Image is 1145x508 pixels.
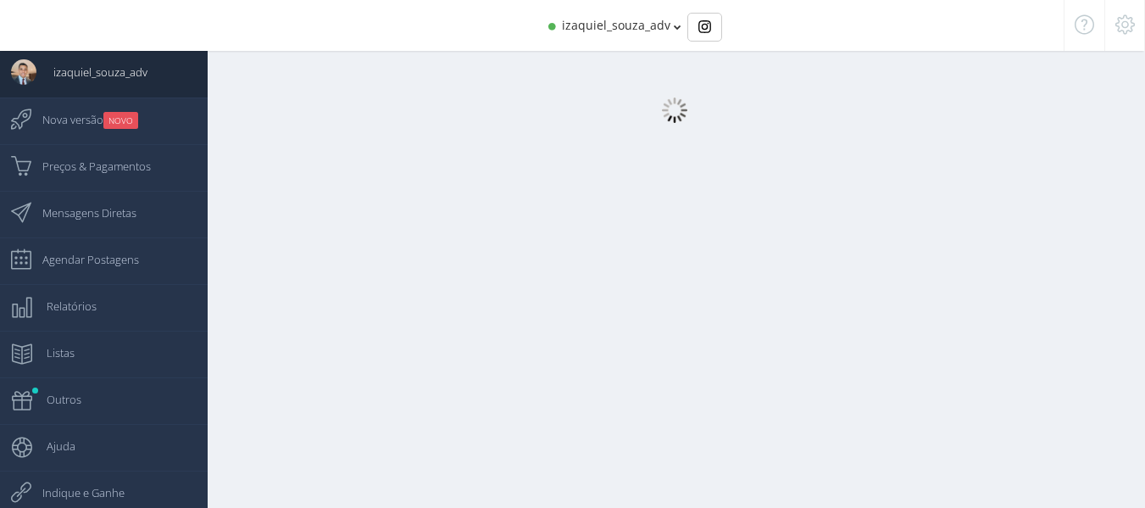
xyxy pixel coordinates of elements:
[30,285,97,327] span: Relatórios
[662,98,687,123] img: loader.gif
[25,98,138,141] span: Nova versão
[25,238,139,281] span: Agendar Postagens
[25,192,136,234] span: Mensagens Diretas
[30,425,75,467] span: Ajuda
[698,20,711,33] img: Instagram_simple_icon.svg
[687,13,722,42] div: Basic example
[11,59,36,85] img: User Image
[30,332,75,374] span: Listas
[562,17,670,33] span: izaquiel_souza_adv
[30,378,81,421] span: Outros
[103,112,138,129] small: NOVO
[25,145,151,187] span: Preços & Pagamentos
[36,51,147,93] span: izaquiel_souza_adv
